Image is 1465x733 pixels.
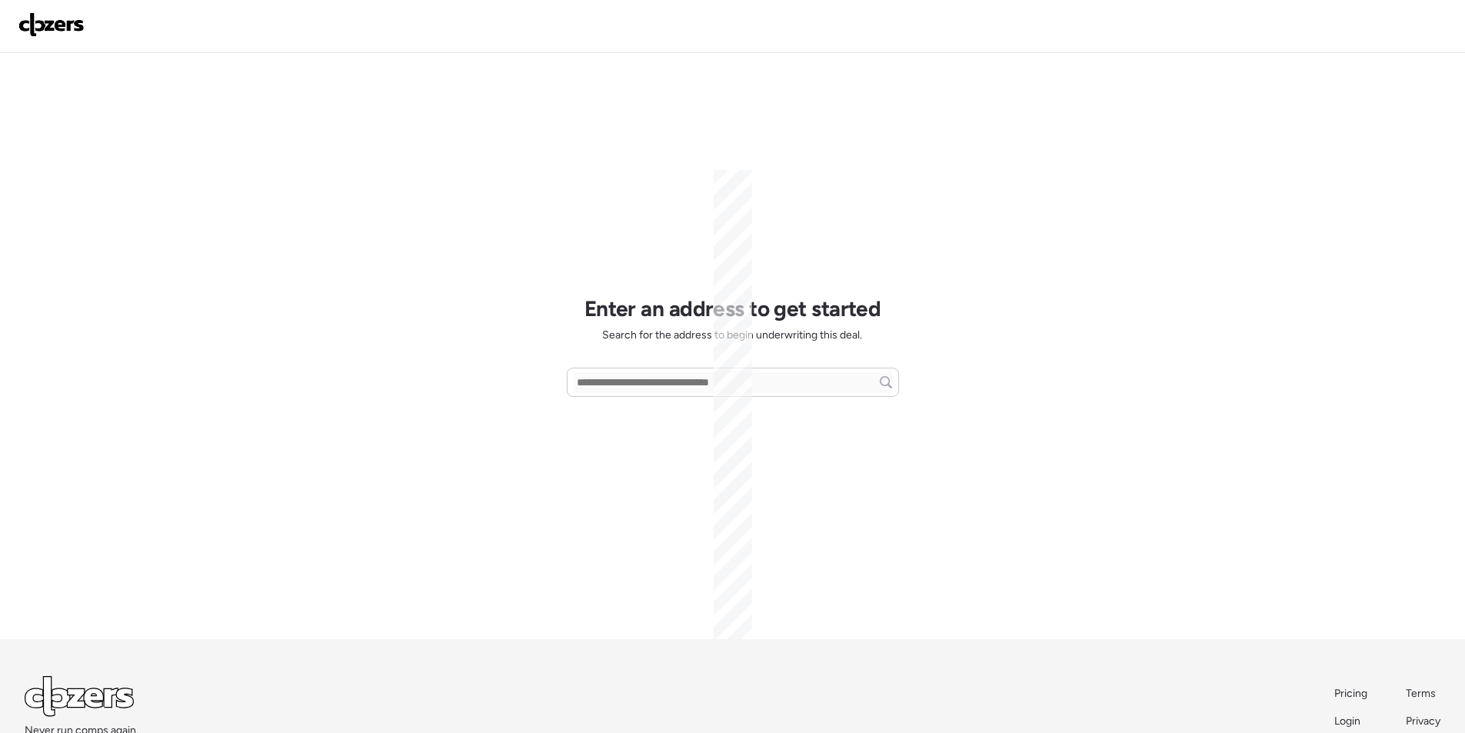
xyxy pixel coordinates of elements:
[602,328,862,343] span: Search for the address to begin underwriting this deal.
[584,295,881,322] h1: Enter an address to get started
[1334,686,1369,701] a: Pricing
[1334,687,1367,700] span: Pricing
[18,12,85,37] img: Logo
[1406,715,1440,728] span: Privacy
[1334,714,1369,729] a: Login
[1334,715,1360,728] span: Login
[1406,714,1440,729] a: Privacy
[1406,686,1440,701] a: Terms
[25,676,134,717] img: Logo Light
[1406,687,1436,700] span: Terms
